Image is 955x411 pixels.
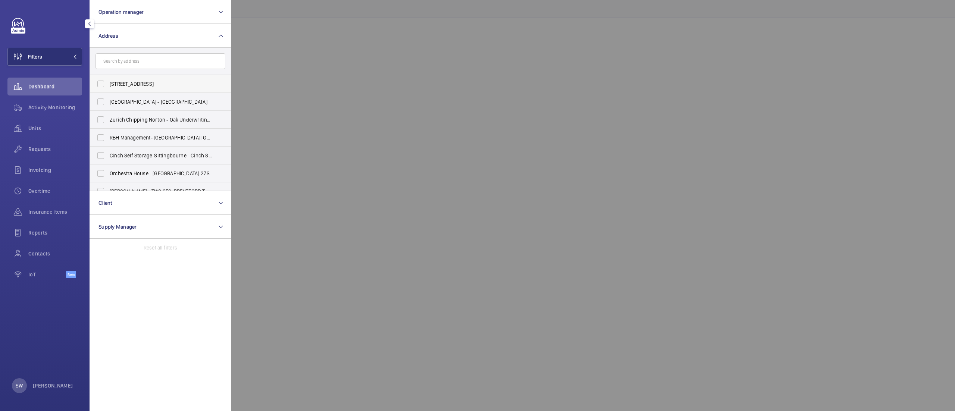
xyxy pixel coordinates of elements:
[28,53,42,60] span: Filters
[16,382,23,389] p: SW
[28,125,82,132] span: Units
[28,229,82,236] span: Reports
[28,166,82,174] span: Invoicing
[28,250,82,257] span: Contacts
[28,187,82,195] span: Overtime
[7,48,82,66] button: Filters
[28,104,82,111] span: Activity Monitoring
[33,382,73,389] p: [PERSON_NAME]
[66,271,76,278] span: Beta
[28,208,82,216] span: Insurance items
[28,271,66,278] span: IoT
[28,145,82,153] span: Requests
[28,83,82,90] span: Dashboard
